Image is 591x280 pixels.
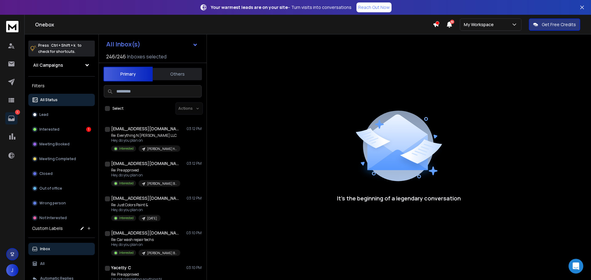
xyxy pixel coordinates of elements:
[28,123,95,136] button: Interested1
[28,81,95,90] h3: Filters
[119,181,134,186] p: Interested
[111,203,161,207] p: Re: Just Colors Paint &
[6,21,18,32] img: logo
[38,42,82,55] p: Press to check for shortcuts.
[32,225,63,231] h3: Custom Labels
[187,161,202,166] p: 03:12 PM
[127,53,167,60] h3: Inboxes selected
[40,246,50,251] p: Inbox
[187,196,202,201] p: 03:12 PM
[39,215,67,220] p: Not Interested
[28,197,95,209] button: Wrong person
[111,195,179,201] h1: [EMAIL_ADDRESS][DOMAIN_NAME]
[28,59,95,71] button: All Campaigns
[28,182,95,195] button: Out of office
[111,138,180,143] p: Hey, do you plan on
[450,20,454,24] span: 50
[111,207,161,212] p: Hey, do you plan on
[111,265,131,271] h1: Yacetty C
[35,21,433,28] h1: Onebox
[464,22,496,28] p: My Workspace
[28,138,95,150] button: Meeting Booked
[40,261,45,266] p: All
[15,110,20,115] p: 1
[28,94,95,106] button: All Status
[358,4,390,10] p: Reach Out Now
[147,147,177,151] p: [PERSON_NAME] first blast
[337,194,461,203] p: It’s the beginning of a legendary conversation
[39,171,53,176] p: Closed
[186,231,202,235] p: 03:10 PM
[39,156,76,161] p: Meeting Completed
[33,62,63,68] h1: All Campaigns
[28,212,95,224] button: Not Interested
[40,97,58,102] p: All Status
[28,168,95,180] button: Closed
[6,264,18,276] button: J
[39,127,59,132] p: Interested
[39,112,48,117] p: Lead
[111,133,180,138] p: Re: Everything N [PERSON_NAME] LLC
[119,250,134,255] p: Interested
[106,53,126,60] span: 246 / 246
[112,106,123,111] label: Select
[111,230,179,236] h1: [EMAIL_ADDRESS][DOMAIN_NAME]
[86,127,91,132] div: 1
[111,160,179,167] h1: [EMAIL_ADDRESS][DOMAIN_NAME]
[569,259,583,274] div: Open Intercom Messenger
[39,142,70,147] p: Meeting Booked
[119,146,134,151] p: Interested
[111,126,179,132] h1: [EMAIL_ADDRESS][DOMAIN_NAME]
[111,272,180,277] p: Re: Pre approved
[106,41,140,47] h1: All Inbox(s)
[28,243,95,255] button: Inbox
[101,38,203,50] button: All Inbox(s)
[28,108,95,121] button: Lead
[39,201,66,206] p: Wrong person
[211,4,352,10] p: – Turn visits into conversations
[147,251,177,255] p: [PERSON_NAME] Blast #4
[39,186,62,191] p: Out of office
[28,153,95,165] button: Meeting Completed
[147,181,177,186] p: [PERSON_NAME] Blast #4
[111,173,180,178] p: Hey, do you plan on
[356,2,392,12] a: Reach Out Now
[147,216,157,221] p: [DATE]
[111,168,180,173] p: Re: Pre approved
[187,126,202,131] p: 03:12 PM
[103,67,153,81] button: Primary
[153,67,202,81] button: Others
[542,22,576,28] p: Get Free Credits
[28,258,95,270] button: All
[186,265,202,270] p: 03:10 PM
[111,242,180,247] p: Hey, do you plan on
[50,42,76,49] span: Ctrl + Shift + k
[111,237,180,242] p: Re: Car wash repair techs
[5,112,18,124] a: 1
[529,18,580,31] button: Get Free Credits
[211,4,288,10] strong: Your warmest leads are on your site
[119,216,134,220] p: Interested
